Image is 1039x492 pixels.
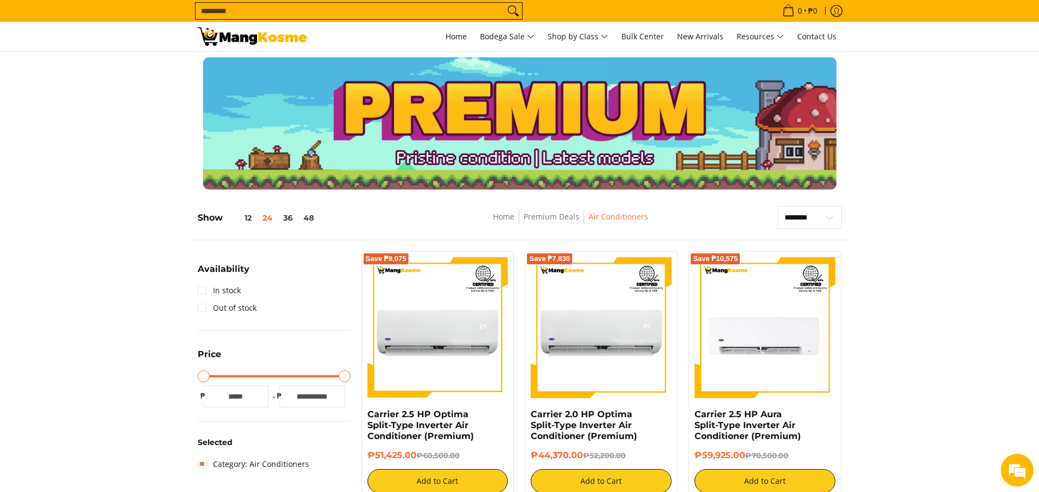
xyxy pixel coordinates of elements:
h5: Show [198,212,319,223]
a: Category: Air Conditioners [198,455,309,473]
h6: ₱44,370.00 [531,450,672,461]
span: ₱0 [806,7,819,15]
span: ₱ [274,390,285,401]
button: 48 [298,214,319,222]
summary: Open [198,350,221,367]
span: Bulk Center [621,31,664,42]
del: ₱52,200.00 [583,451,626,460]
a: Bulk Center [616,22,669,51]
h6: Selected [198,438,351,448]
del: ₱70,500.00 [745,451,788,460]
a: Carrier 2.5 HP Aura Split-Type Inverter Air Conditioner (Premium) [694,409,801,441]
summary: Open [198,265,250,282]
img: Carrier 2.5 HP Aura Split-Type Inverter Air Conditioner (Premium) [694,257,835,398]
span: Bodega Sale [480,30,535,44]
button: 24 [257,214,278,222]
a: Home [440,22,472,51]
img: carrier-2-5-hp-optima-split-type-inverter-air-conditioner-class-b [367,257,508,398]
a: Home [493,211,514,222]
a: Carrier 2.0 HP Optima Split-Type Inverter Air Conditioner (Premium) [531,409,637,441]
span: Save ₱10,575 [693,256,738,262]
img: Carrier 2.0 HP Optima Split-Type Inverter Air Conditioner (Premium) [531,257,672,398]
a: Bodega Sale [474,22,540,51]
span: New Arrivals [677,31,723,42]
nav: Main Menu [318,22,842,51]
h6: ₱51,425.00 [367,450,508,461]
del: ₱60,500.00 [417,451,460,460]
span: 0 [796,7,804,15]
button: 36 [278,214,298,222]
span: Resources [737,30,784,44]
a: Resources [731,22,789,51]
span: Price [198,350,221,359]
span: Home [446,31,467,42]
a: New Arrivals [672,22,729,51]
nav: Breadcrumbs [413,210,727,235]
a: Out of stock [198,299,257,317]
span: Shop by Class [548,30,608,44]
span: • [779,5,821,17]
button: 12 [223,214,257,222]
a: Shop by Class [542,22,614,51]
span: Contact Us [797,31,836,42]
button: Search [504,3,522,19]
span: Availability [198,265,250,274]
a: Contact Us [792,22,842,51]
span: Save ₱7,830 [529,256,570,262]
span: Save ₱9,075 [366,256,407,262]
span: Air Conditioners [589,210,648,224]
img: Premium Deals: Best Premium Home Appliances Sale l Mang Kosme Air Conditioners | Page 2 [198,27,307,46]
a: Carrier 2.5 HP Optima Split-Type Inverter Air Conditioner (Premium) [367,409,474,441]
h6: ₱59,925.00 [694,450,835,461]
a: Premium Deals [524,211,579,222]
span: ₱ [198,390,209,401]
a: In stock [198,282,241,299]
